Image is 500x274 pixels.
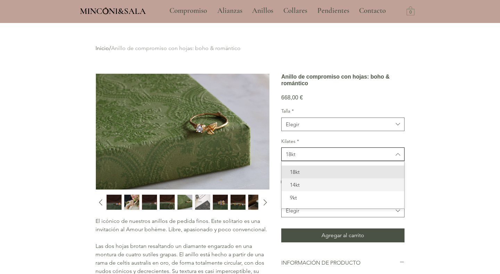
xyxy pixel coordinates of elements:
button: Miniatura: Anillo de compromiso con hojas: boho & romántico [230,194,246,210]
a: Carrito con 0 ítems [407,6,415,15]
a: Anillo de compromiso con hojas: boho & romántico [111,45,241,51]
button: Miniatura: Anillo de compromiso con hojas: boho & romántico [106,194,122,210]
nav: Sitio [151,2,405,19]
img: Miniatura: Anillo de compromiso con hojas: boho & romántico [248,195,263,210]
button: Miniatura: Anillo de compromiso con hojas: boho & romántico [248,194,264,210]
img: Miniatura: Anillo de compromiso con hojas: boho & romántico [213,195,228,210]
span: 9kt [286,194,400,201]
a: Compromiso [164,2,212,19]
div: 4 / 10 [159,194,175,210]
span: 18kt [286,168,400,176]
img: Miniatura: Anillo de compromiso con hojas: boho & romántico [142,195,157,210]
a: Anillos [247,2,278,19]
a: MINCONI&SALA [80,5,146,16]
img: Minconi Sala [103,7,109,14]
button: Diapositiva siguiente [260,197,269,208]
span: MINCONI&SALA [80,6,146,16]
img: Miniatura: Anillo de compromiso con hojas: boho & romántico [160,195,175,210]
p: El icónico de nuestros anillos de pedida finos. Este solitario es una invitación al Amour bohème.... [95,217,269,234]
div: 9 / 10 [248,194,264,210]
p: Pendientes [314,2,353,19]
div: 1 / 10 [106,194,122,210]
h1: Anillo de compromiso con hojas: boho & romántico [281,73,405,87]
span: 14kt [286,181,400,188]
div: / [95,45,399,52]
button: Talla [281,118,405,131]
button: Anillo de compromiso con hojas: boho & románticoAgrandar [95,73,270,190]
button: Miniatura: Anillo de compromiso con hojas: boho & romántico [159,194,175,210]
button: Kilates [281,147,405,161]
div: 8 / 10 [230,194,246,210]
span: Agregar al carrito [322,231,364,240]
span: 668,00 € [281,95,303,100]
a: Inicio [95,45,109,51]
img: Miniatura: Anillo de compromiso con hojas: boho & romántico [107,195,122,210]
div: 2 / 10 [124,194,140,210]
button: Miniatura: Anillo de compromiso con hojas: boho & romántico [142,194,157,210]
a: Collares [278,2,312,19]
button: INFORMACIÓN DE PRODUCTO [281,259,405,267]
div: 18kt [282,166,404,178]
img: Miniatura: Anillo de compromiso con hojas: boho & romántico [124,195,139,210]
p: Contacto [356,2,389,19]
button: Agregar al carrito [281,228,405,242]
div: Elegir [286,121,299,128]
img: Miniatura: Anillo de compromiso con hojas: boho & romántico [195,195,210,210]
label: Talla [281,108,405,115]
div: 18kt [286,151,295,158]
a: Alianzas [212,2,247,19]
div: Elegir [286,207,299,214]
p: Anillos [249,2,277,19]
label: Kilates [281,138,405,145]
button: Miniatura: Anillo de compromiso con hojas: boho & romántico [195,194,210,210]
h2: INFORMACIÓN DE PRODUCTO [281,259,399,267]
button: Diamante [281,204,405,217]
div: 3 / 10 [142,194,157,210]
div: 9kt [282,191,404,204]
div: 5 / 10 [177,194,193,210]
img: Miniatura: Anillo de compromiso con hojas: boho & romántico [177,195,192,210]
button: Miniatura: Anillo de compromiso con hojas: boho & romántico [177,194,193,210]
p: Alianzas [214,2,246,19]
text: 0 [409,10,412,15]
a: Pendientes [312,2,354,19]
p: Collares [280,2,311,19]
button: Miniatura: Anillo de compromiso con hojas: boho & romántico [212,194,228,210]
a: Contacto [354,2,391,19]
p: Compromiso [166,2,210,19]
img: Miniatura: Anillo de compromiso con hojas: boho & romántico [231,195,245,210]
div: 7 / 10 [212,194,228,210]
div: 6 / 10 [195,194,210,210]
img: Anillo de compromiso con hojas: boho & romántico [96,74,269,190]
button: Diapositiva anterior [95,197,105,208]
div: 14kt [282,178,404,191]
button: Miniatura: Anillo de compromiso con hojas: boho & romántico [124,194,140,210]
